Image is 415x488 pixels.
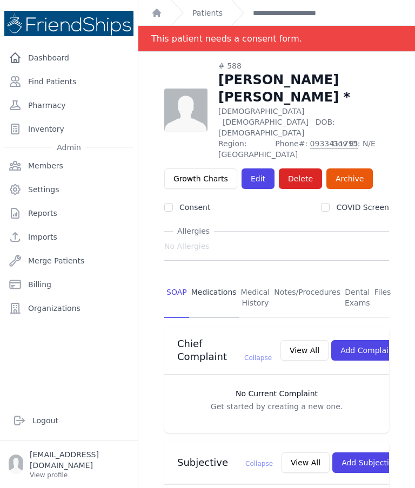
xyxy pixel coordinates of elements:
[218,60,389,71] div: # 588
[326,168,373,189] a: Archive
[138,26,415,52] div: Notification
[30,471,129,479] p: View profile
[52,142,85,153] span: Admin
[164,278,189,318] a: SOAP
[218,71,389,106] h1: [PERSON_NAME] [PERSON_NAME] *
[336,203,389,212] label: COVID Screen
[332,138,389,160] span: Gov ID: N/E
[282,452,330,473] button: View All
[177,337,272,363] h3: Chief Complaint
[9,410,129,431] a: Logout
[372,278,393,318] a: Files
[164,241,210,252] span: No Allergies
[30,449,129,471] p: [EMAIL_ADDRESS][DOMAIN_NAME]
[218,106,389,138] p: [DEMOGRAPHIC_DATA]
[179,203,210,212] label: Consent
[4,250,133,272] a: Merge Patients
[9,449,129,479] a: [EMAIL_ADDRESS][DOMAIN_NAME] View profile
[4,297,133,319] a: Organizations
[175,401,378,412] p: Get started by creating a new one.
[4,94,133,116] a: Pharmacy
[242,168,275,189] a: Edit
[164,278,389,318] nav: Tabs
[4,71,133,92] a: Find Patients
[4,155,133,177] a: Members
[4,118,133,140] a: Inventory
[175,388,378,399] h3: No Current Complaint
[218,138,269,160] span: Region: [GEOGRAPHIC_DATA]
[4,202,133,224] a: Reports
[189,278,239,318] a: Medications
[177,456,273,469] h3: Subjective
[272,278,343,318] a: Notes/Procedures
[244,354,272,362] span: Collapse
[343,278,372,318] a: Dental Exams
[4,226,133,248] a: Imports
[4,11,133,36] img: Medical Missions EMR
[164,89,207,132] img: person-242608b1a05df3501eefc295dc1bc67a.jpg
[192,8,223,18] a: Patients
[279,168,322,189] button: Delete
[332,452,407,473] button: Add Subjective
[239,278,272,318] a: Medical History
[164,168,237,189] a: Growth Charts
[173,226,214,236] span: Allergies
[331,340,405,361] button: Add Complaint
[4,274,133,295] a: Billing
[275,138,325,160] span: Phone#:
[151,26,302,51] div: This patient needs a consent form.
[245,460,273,467] span: Collapse
[223,118,309,126] span: [DEMOGRAPHIC_DATA]
[4,47,133,69] a: Dashboard
[280,340,329,361] button: View All
[4,179,133,200] a: Settings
